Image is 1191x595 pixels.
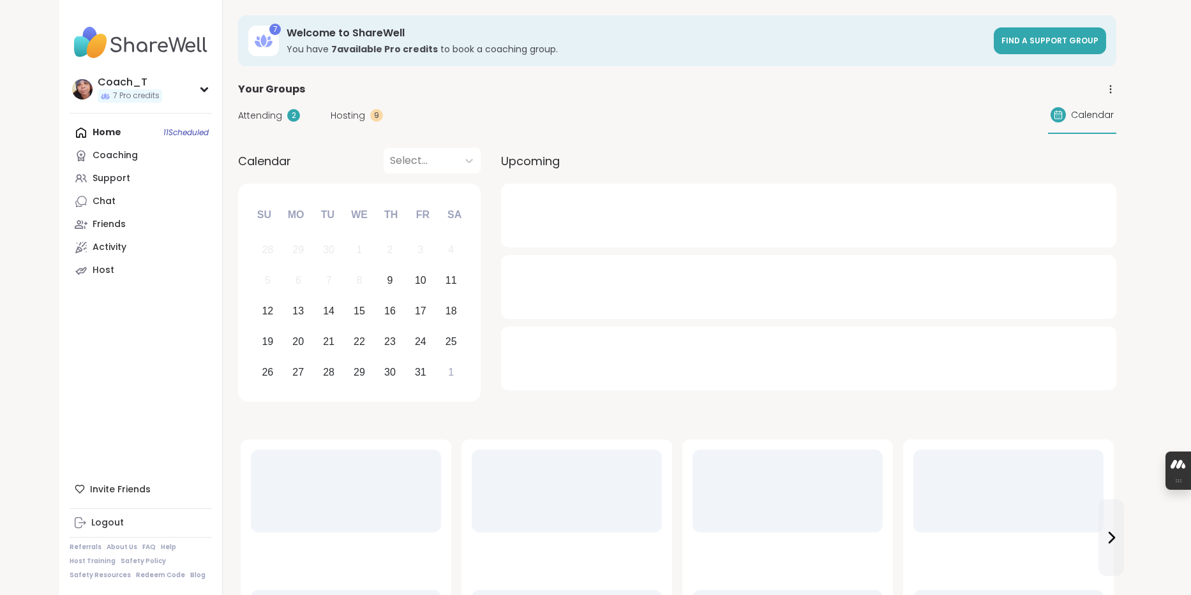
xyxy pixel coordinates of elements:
span: Attending [238,109,282,122]
div: Logout [91,517,124,529]
div: 13 [292,302,304,320]
a: About Us [107,543,137,552]
a: Activity [70,236,212,259]
h3: You have to book a coaching group. [287,43,986,55]
div: Not available Thursday, October 2nd, 2025 [377,237,404,264]
div: Su [250,201,278,229]
div: Choose Sunday, October 26th, 2025 [254,358,281,386]
div: Choose Monday, October 13th, 2025 [285,298,312,325]
div: 26 [262,364,273,381]
div: We [345,201,373,229]
div: 28 [262,241,273,258]
div: Th [377,201,405,229]
div: 30 [384,364,396,381]
a: Coaching [70,144,212,167]
div: Not available Monday, October 6th, 2025 [285,267,312,295]
div: 3 [417,241,423,258]
div: 5 [265,272,271,289]
div: Coach_T [98,75,162,89]
a: Logout [70,511,212,534]
div: Choose Saturday, November 1st, 2025 [437,358,465,386]
a: Blog [190,571,206,580]
div: Host [93,264,114,277]
div: 25 [446,333,457,350]
span: 7 Pro credits [113,91,160,101]
div: Not available Wednesday, October 1st, 2025 [346,237,373,264]
a: Host Training [70,557,116,566]
a: Referrals [70,543,101,552]
span: Upcoming [501,152,560,170]
span: Calendar [238,152,291,170]
div: 4 [448,241,454,258]
div: 1 [357,241,363,258]
div: Choose Friday, October 10th, 2025 [407,267,434,295]
div: 7 [269,24,281,35]
img: Coach_T [72,79,93,99]
div: Not available Saturday, October 4th, 2025 [437,237,465,264]
div: 12 [262,302,273,320]
a: Support [70,167,212,190]
div: 24 [415,333,426,350]
div: Choose Sunday, October 12th, 2025 [254,298,281,325]
div: Choose Tuesday, October 14th, 2025 [315,298,343,325]
div: 7 [326,272,332,289]
div: Choose Thursday, October 30th, 2025 [377,358,404,386]
div: 6 [296,272,301,289]
div: 30 [323,241,334,258]
div: 18 [446,302,457,320]
div: Not available Tuesday, September 30th, 2025 [315,237,343,264]
span: Your Groups [238,82,305,97]
div: 28 [323,364,334,381]
div: 16 [384,302,396,320]
div: Activity [93,241,126,254]
div: 23 [384,333,396,350]
div: Choose Wednesday, October 22nd, 2025 [346,328,373,355]
div: Not available Sunday, October 5th, 2025 [254,267,281,295]
div: Chat [93,195,116,208]
div: Choose Wednesday, October 29th, 2025 [346,358,373,386]
div: Choose Friday, October 24th, 2025 [407,328,434,355]
div: Not available Monday, September 29th, 2025 [285,237,312,264]
div: Mo [281,201,310,229]
div: 9 [370,109,383,122]
div: Choose Thursday, October 23rd, 2025 [377,328,404,355]
a: Find a support group [994,27,1106,54]
div: 1 [448,364,454,381]
div: 20 [292,333,304,350]
a: Host [70,259,212,282]
div: Not available Wednesday, October 8th, 2025 [346,267,373,295]
b: 7 available Pro credit s [331,43,438,55]
div: Choose Wednesday, October 15th, 2025 [346,298,373,325]
div: Choose Saturday, October 18th, 2025 [437,298,465,325]
div: 2 [287,109,300,122]
a: Redeem Code [136,571,185,580]
div: 9 [387,272,393,289]
div: 8 [357,272,363,289]
div: Sa [440,201,468,229]
span: Find a support group [1001,35,1098,46]
div: Choose Friday, October 17th, 2025 [407,298,434,325]
span: Calendar [1071,108,1114,122]
div: Choose Tuesday, October 21st, 2025 [315,328,343,355]
div: 27 [292,364,304,381]
a: Safety Resources [70,571,131,580]
div: Choose Friday, October 31st, 2025 [407,358,434,386]
div: month 2025-10 [252,235,466,387]
div: 29 [292,241,304,258]
div: 17 [415,302,426,320]
div: 22 [354,333,365,350]
a: Safety Policy [121,557,166,566]
h3: Welcome to ShareWell [287,26,986,40]
div: Choose Thursday, October 16th, 2025 [377,298,404,325]
img: ShareWell Nav Logo [70,20,212,65]
div: Choose Sunday, October 19th, 2025 [254,328,281,355]
div: 11 [446,272,457,289]
div: 21 [323,333,334,350]
div: Choose Saturday, October 11th, 2025 [437,267,465,295]
div: Choose Monday, October 27th, 2025 [285,358,312,386]
div: Coaching [93,149,138,162]
div: Tu [313,201,341,229]
div: 10 [415,272,426,289]
span: Hosting [331,109,365,122]
div: Choose Saturday, October 25th, 2025 [437,328,465,355]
